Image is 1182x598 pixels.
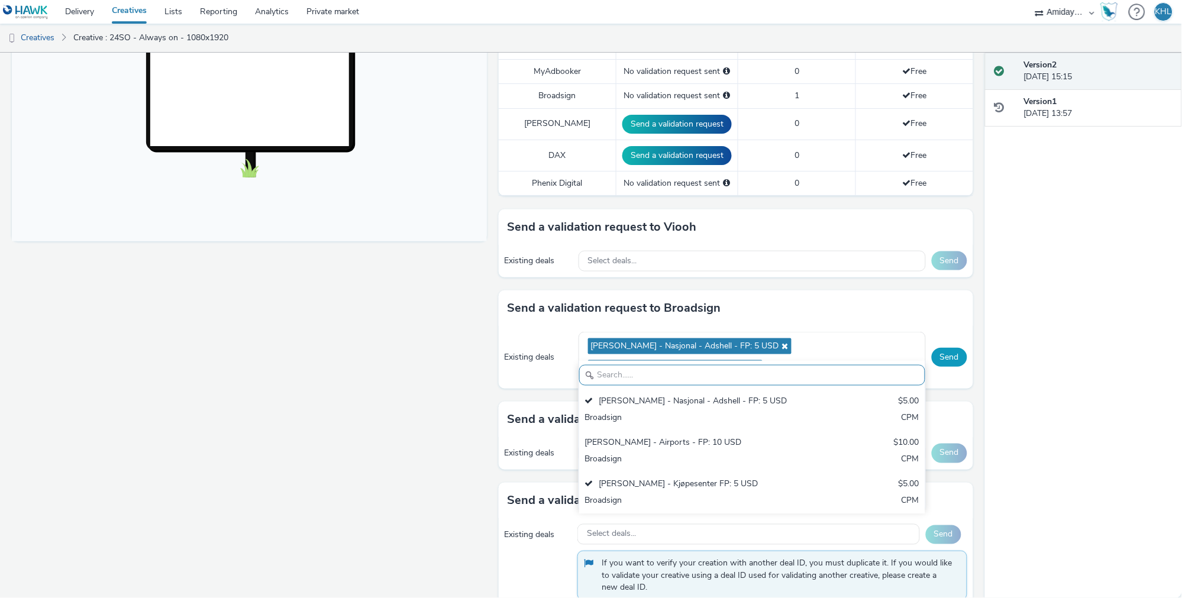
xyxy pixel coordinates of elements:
[932,444,967,463] button: Send
[591,341,779,351] span: [PERSON_NAME] - Nasjonal - Adshell - FP: 5 USD
[1024,96,1057,107] strong: Version 1
[902,412,919,426] div: CPM
[903,118,927,129] span: Free
[932,251,967,270] button: Send
[622,66,732,77] div: No validation request sent
[622,177,732,189] div: No validation request sent
[795,66,799,77] span: 0
[724,177,731,189] div: Please select a deal below and click on Send to send a validation request to Phenix Digital.
[499,84,616,108] td: Broadsign
[585,454,806,467] div: Broadsign
[903,66,927,77] span: Free
[894,437,919,451] div: $10.00
[505,529,572,541] div: Existing deals
[622,146,732,165] button: Send a validation request
[724,66,731,77] div: Please select a deal below and click on Send to send a validation request to MyAdbooker.
[1100,2,1123,21] a: Hawk Academy
[499,171,616,195] td: Phenix Digital
[505,255,573,267] div: Existing deals
[499,59,616,83] td: MyAdbooker
[6,33,18,44] img: dooh
[1024,96,1173,120] div: [DATE] 13:57
[903,90,927,101] span: Free
[795,177,799,189] span: 0
[587,529,636,539] span: Select deals...
[585,479,806,492] div: [PERSON_NAME] - Kjøpesenter FP: 5 USD
[903,177,927,189] span: Free
[508,410,736,428] h3: Send a validation request to MyAdbooker
[899,479,919,492] div: $5.00
[585,437,806,451] div: [PERSON_NAME] - Airports - FP: 10 USD
[1100,2,1118,21] img: Hawk Academy
[505,351,573,363] div: Existing deals
[579,365,925,386] input: Search......
[505,447,573,459] div: Existing deals
[508,299,721,317] h3: Send a validation request to Broadsign
[926,525,961,544] button: Send
[585,495,806,509] div: Broadsign
[903,150,927,161] span: Free
[499,108,616,140] td: [PERSON_NAME]
[795,90,799,101] span: 1
[622,90,732,102] div: No validation request sent
[899,396,919,409] div: $5.00
[724,90,731,102] div: Please select a deal below and click on Send to send a validation request to Broadsign.
[585,412,806,426] div: Broadsign
[1024,59,1173,83] div: [DATE] 15:15
[602,557,955,593] span: If you want to verify your creation with another deal ID, you must duplicate it. If you would lik...
[795,118,799,129] span: 0
[67,24,234,52] a: Creative : 24SO - Always on - 1080x1920
[508,218,697,236] h3: Send a validation request to Viooh
[622,115,732,134] button: Send a validation request
[1024,59,1057,70] strong: Version 2
[902,495,919,509] div: CPM
[588,256,637,266] span: Select deals...
[1155,3,1172,21] div: KHL
[585,396,806,409] div: [PERSON_NAME] - Nasjonal - Adshell - FP: 5 USD
[499,140,616,171] td: DAX
[902,454,919,467] div: CPM
[932,348,967,367] button: Send
[508,492,741,509] h3: Send a validation request to Phenix Digital
[795,150,799,161] span: 0
[3,5,49,20] img: undefined Logo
